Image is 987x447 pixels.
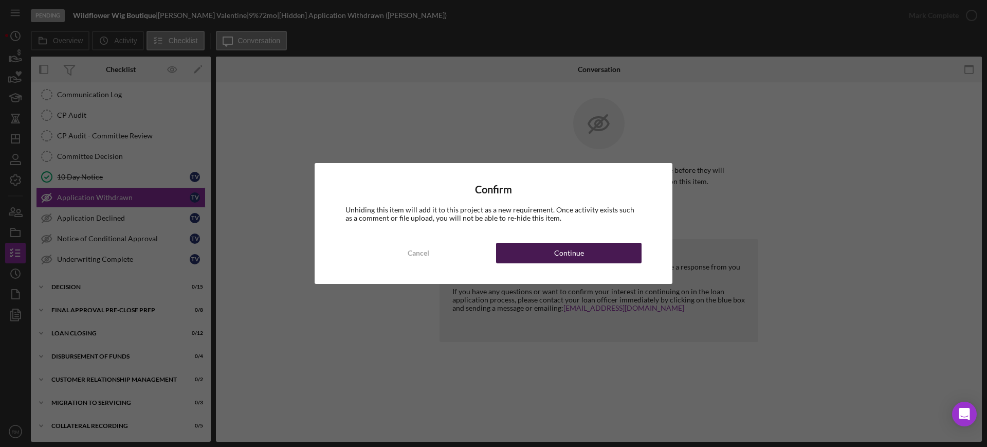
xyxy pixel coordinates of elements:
div: Cancel [408,243,429,263]
div: Open Intercom Messenger [952,402,977,426]
button: Continue [496,243,642,263]
div: Unhiding this item will add it to this project as a new requirement. Once activity exists such as... [345,206,642,222]
div: Continue [554,243,584,263]
h4: Confirm [345,184,642,195]
button: Cancel [345,243,491,263]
